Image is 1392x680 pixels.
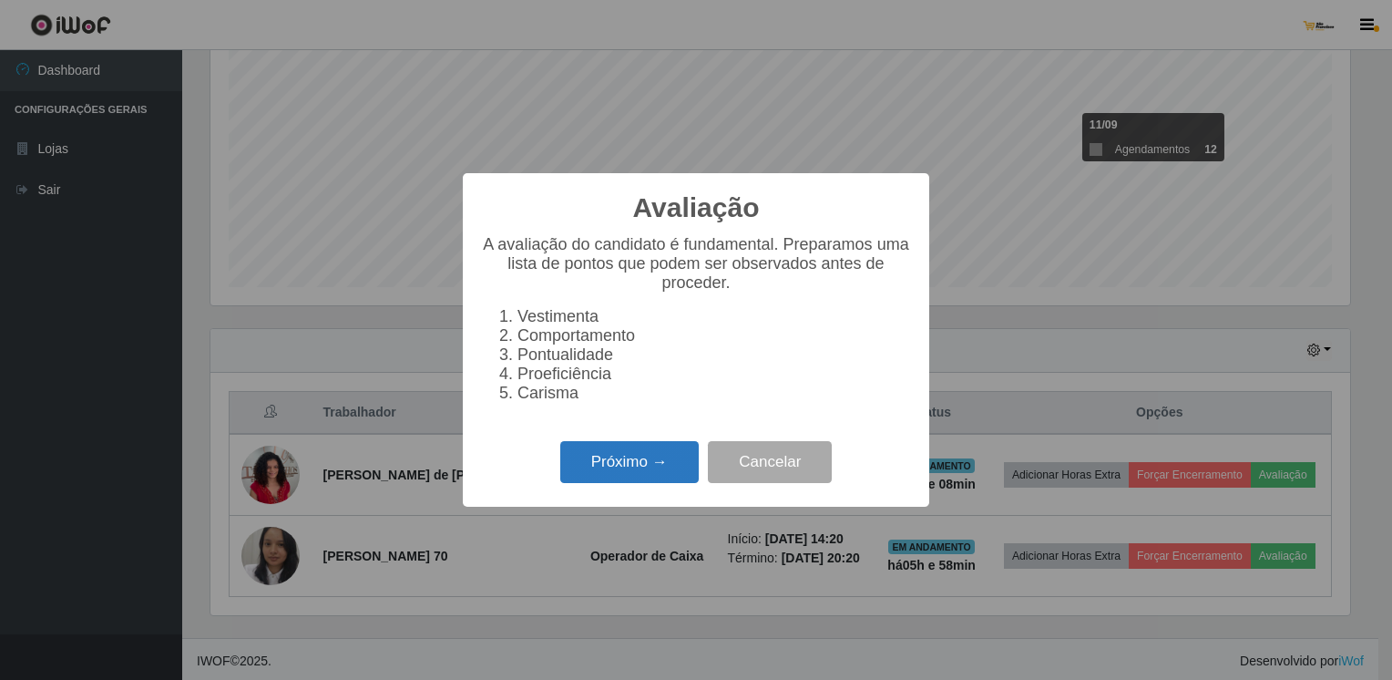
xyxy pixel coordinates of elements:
p: A avaliação do candidato é fundamental. Preparamos uma lista de pontos que podem ser observados a... [481,235,911,293]
li: Comportamento [517,326,911,345]
li: Proeficiência [517,365,911,384]
li: Carisma [517,384,911,403]
li: Pontualidade [517,345,911,365]
li: Vestimenta [517,307,911,326]
button: Próximo → [560,441,699,484]
h2: Avaliação [633,191,760,224]
button: Cancelar [708,441,832,484]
